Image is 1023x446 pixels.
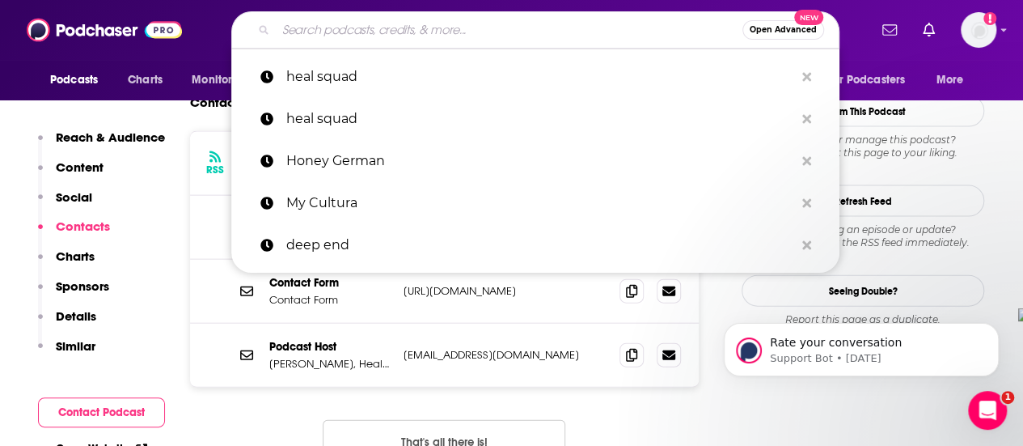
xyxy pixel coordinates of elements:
[231,98,839,140] a: heal squad
[286,224,794,266] p: deep end
[231,182,839,224] a: My Cultura
[876,16,903,44] a: Show notifications dropdown
[925,65,984,96] button: open menu
[231,56,839,98] a: heal squad
[56,130,165,145] p: Reach & Audience
[742,20,824,40] button: Open AdvancedNew
[231,140,839,182] a: Honey German
[817,65,928,96] button: open menu
[742,223,984,249] div: Are we missing an episode or update? Use this to check the RSS feed immediately.
[700,289,1023,402] iframe: Intercom notifications message
[190,87,244,118] h2: Contacts
[276,17,742,43] input: Search podcasts, credits, & more...
[180,65,270,96] button: open menu
[38,278,109,308] button: Sponsors
[38,219,110,248] button: Contacts
[56,308,96,324] p: Details
[56,189,92,205] p: Social
[750,26,817,34] span: Open Advanced
[56,219,110,234] p: Contacts
[961,12,996,48] span: Logged in as amandawoods
[206,164,224,176] h3: RSS
[50,69,98,91] span: Podcasts
[742,134,984,159] div: Claim and edit this page to your liking.
[38,397,165,427] button: Contact Podcast
[742,275,984,307] a: Seeing Double?
[404,348,607,362] p: [EMAIL_ADDRESS][DOMAIN_NAME]
[269,276,391,290] p: Contact Form
[38,189,92,219] button: Social
[38,159,104,189] button: Content
[286,140,794,182] p: Honey German
[827,69,905,91] span: For Podcasters
[961,12,996,48] button: Show profile menu
[286,182,794,224] p: My Cultura
[286,98,794,140] p: heal squad
[39,65,119,96] button: open menu
[286,56,794,98] p: heal squad
[56,338,95,354] p: Similar
[38,248,95,278] button: Charts
[742,134,984,147] span: Do you host or manage this podcast?
[269,340,391,354] p: Podcast Host
[38,130,165,159] button: Reach & Audience
[1001,391,1014,404] span: 1
[38,308,96,338] button: Details
[192,69,249,91] span: Monitoring
[404,284,607,298] p: [URL][DOMAIN_NAME]
[231,224,839,266] a: deep end
[27,15,182,45] img: Podchaser - Follow, Share and Rate Podcasts
[968,391,1007,430] iframe: Intercom live chat
[961,12,996,48] img: User Profile
[38,338,95,368] button: Similar
[56,159,104,175] p: Content
[56,278,109,294] p: Sponsors
[742,96,984,127] button: Claim This Podcast
[128,69,163,91] span: Charts
[56,248,95,264] p: Charts
[742,185,984,217] button: Refresh Feed
[117,65,172,96] a: Charts
[231,11,839,49] div: Search podcasts, credits, & more...
[936,69,964,91] span: More
[794,10,823,25] span: New
[269,357,391,371] p: [PERSON_NAME], Heal Squad
[983,12,996,25] svg: Add a profile image
[916,16,941,44] a: Show notifications dropdown
[269,293,391,307] p: Contact Form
